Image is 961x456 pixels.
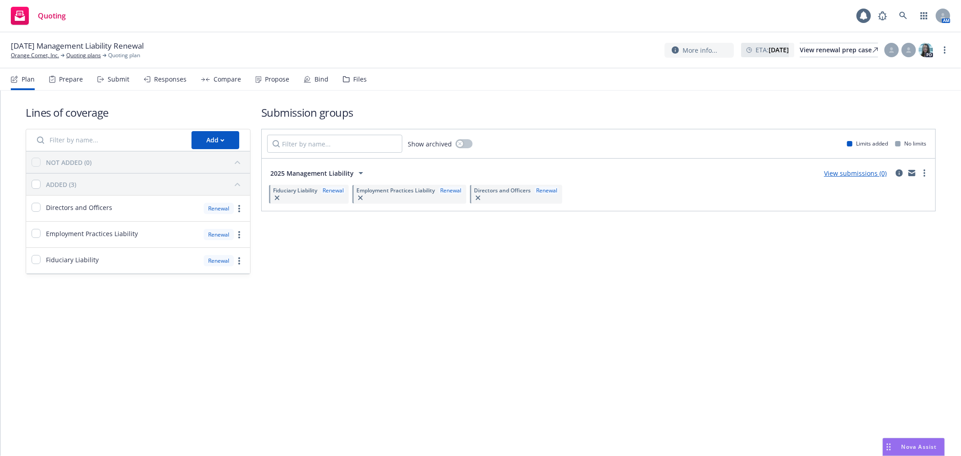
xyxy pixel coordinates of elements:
[270,169,354,178] span: 2025 Management Liability
[915,7,933,25] a: Switch app
[314,76,328,83] div: Bind
[894,168,905,178] a: circleInformation
[321,187,346,194] div: Renewal
[683,46,717,55] span: More info...
[204,229,234,240] div: Renewal
[108,51,140,59] span: Quoting plan
[206,132,224,149] div: Add
[883,438,945,456] button: Nova Assist
[234,255,245,266] a: more
[108,76,129,83] div: Submit
[919,168,930,178] a: more
[939,45,950,55] a: more
[234,229,245,240] a: more
[267,164,369,182] button: 2025 Management Liability
[22,76,35,83] div: Plan
[46,158,91,167] div: NOT ADDED (0)
[26,105,250,120] h1: Lines of coverage
[204,203,234,214] div: Renewal
[204,255,234,266] div: Renewal
[906,168,917,178] a: mail
[883,438,894,456] div: Drag to move
[46,177,245,192] button: ADDED (3)
[824,169,887,178] a: View submissions (0)
[59,76,83,83] div: Prepare
[356,187,435,194] span: Employment Practices Liability
[919,43,933,57] img: photo
[46,180,76,189] div: ADDED (3)
[895,140,926,147] div: No limits
[474,187,531,194] span: Directors and Officers
[11,41,144,51] span: [DATE] Management Liability Renewal
[847,140,888,147] div: Limits added
[66,51,101,59] a: Quoting plans
[902,443,937,451] span: Nova Assist
[46,203,112,212] span: Directors and Officers
[438,187,463,194] div: Renewal
[267,135,402,153] input: Filter by name...
[769,46,789,54] strong: [DATE]
[756,45,789,55] span: ETA :
[894,7,912,25] a: Search
[874,7,892,25] a: Report a Bug
[261,105,936,120] h1: Submission groups
[32,131,186,149] input: Filter by name...
[38,12,66,19] span: Quoting
[665,43,734,58] button: More info...
[214,76,241,83] div: Compare
[353,76,367,83] div: Files
[46,229,138,238] span: Employment Practices Liability
[273,187,317,194] span: Fiduciary Liability
[534,187,559,194] div: Renewal
[11,51,59,59] a: Orange Comet, Inc.
[800,43,878,57] a: View renewal prep case
[46,255,99,264] span: Fiduciary Liability
[408,139,452,149] span: Show archived
[46,155,245,169] button: NOT ADDED (0)
[234,203,245,214] a: more
[154,76,187,83] div: Responses
[7,3,69,28] a: Quoting
[265,76,289,83] div: Propose
[191,131,239,149] button: Add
